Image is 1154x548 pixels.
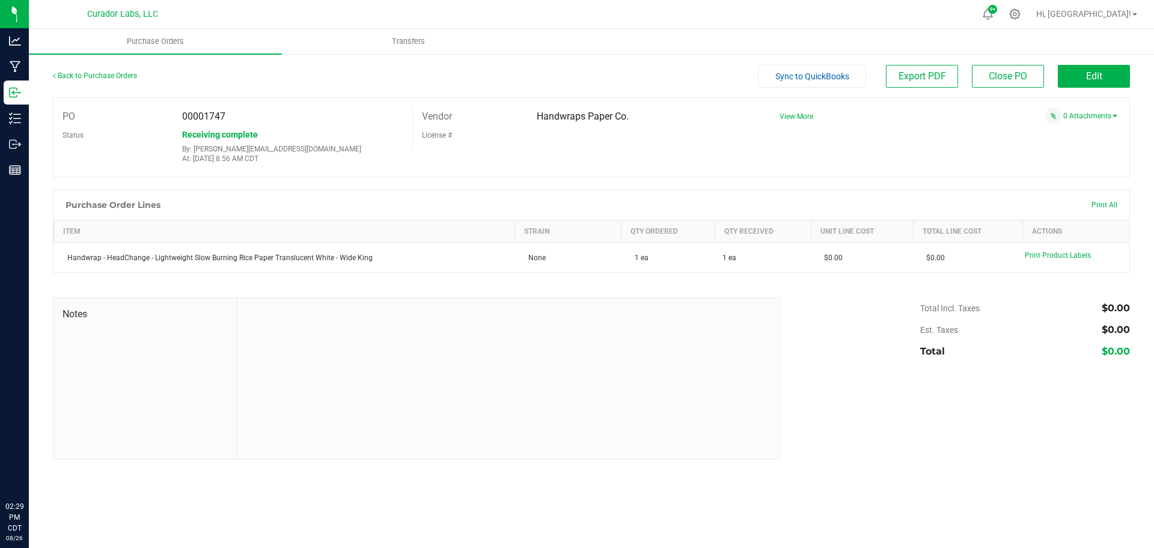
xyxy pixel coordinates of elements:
inline-svg: Inventory [9,112,21,124]
span: Edit [1086,70,1102,82]
span: Print All [1091,201,1117,209]
button: Edit [1058,65,1130,88]
span: Handwraps Paper Co. [537,111,629,122]
a: Transfers [282,29,535,54]
span: Transfers [376,36,441,47]
p: By: [PERSON_NAME][EMAIL_ADDRESS][DOMAIN_NAME] [182,145,403,153]
span: Purchase Orders [111,36,200,47]
label: License # [422,126,452,144]
label: PO [63,108,75,126]
th: Qty Received [715,221,811,243]
span: Sync to QuickBooks [775,72,849,81]
a: Back to Purchase Orders [53,72,137,80]
span: Close PO [989,70,1027,82]
span: $0.00 [920,254,945,262]
th: Item [54,221,515,243]
button: Sync to QuickBooks [758,65,866,88]
span: Total Incl. Taxes [920,303,980,313]
span: 00001747 [182,111,225,122]
th: Actions [1023,221,1129,243]
span: 1 ea [629,254,649,262]
button: Close PO [972,65,1044,88]
p: 02:29 PM CDT [5,501,23,534]
a: Purchase Orders [29,29,282,54]
p: At: [DATE] 8:56 AM CDT [182,154,403,163]
label: Status [63,126,84,144]
iframe: Resource center unread badge [35,450,50,464]
button: Export PDF [886,65,958,88]
span: None [522,254,546,262]
span: Est. Taxes [920,325,958,335]
span: Total [920,346,945,357]
span: $0.00 [1102,324,1130,335]
th: Unit Line Cost [811,221,913,243]
th: Strain [515,221,621,243]
label: Vendor [422,108,452,126]
span: Attach a document [1045,108,1061,124]
inline-svg: Reports [9,164,21,176]
th: Qty Ordered [621,221,715,243]
span: 1 ea [722,252,736,263]
div: Manage settings [1007,8,1022,20]
a: 0 Attachments [1063,112,1117,120]
span: Export PDF [899,70,946,82]
iframe: Resource center [12,452,48,488]
inline-svg: Outbound [9,138,21,150]
a: View More [780,112,813,121]
inline-svg: Analytics [9,35,21,47]
span: Curador Labs, LLC [87,9,158,19]
th: Total Line Cost [913,221,1023,243]
span: $0.00 [818,254,843,262]
span: Print Product Labels [1025,251,1091,260]
span: Receiving complete [182,130,258,139]
span: 9+ [990,7,995,12]
span: Notes [63,307,228,321]
span: Hi, [GEOGRAPHIC_DATA]! [1036,9,1131,19]
span: $0.00 [1102,302,1130,314]
h1: Purchase Order Lines [66,200,160,210]
inline-svg: Manufacturing [9,61,21,73]
span: $0.00 [1102,346,1130,357]
inline-svg: Inbound [9,87,21,99]
p: 08/26 [5,534,23,543]
div: Handwrap - HeadChange - Lightweight Slow Burning Rice Paper Translucent White - Wide King [61,252,508,263]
